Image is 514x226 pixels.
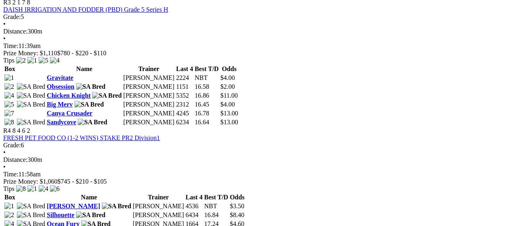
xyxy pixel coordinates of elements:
a: Canya Crusader [47,110,92,117]
th: Last 4 [185,193,203,201]
td: 16.45 [194,100,219,109]
img: 5 [39,57,48,64]
span: Time: [3,171,19,178]
td: 16.64 [194,118,219,126]
div: Prize Money: $1,060 [3,178,511,185]
span: $745 - $210 - $105 [58,178,107,185]
div: 300m [3,28,511,35]
img: SA Bred [17,83,45,90]
td: [PERSON_NAME] [132,211,184,219]
img: 1 [4,74,14,82]
img: 5 [4,101,14,108]
td: 16.86 [194,92,219,100]
div: 11:39am [3,42,511,50]
td: [PERSON_NAME] [132,202,184,210]
img: 4 [39,185,48,193]
a: Chicken Knight [47,92,91,99]
td: [PERSON_NAME] [123,74,175,82]
th: Trainer [132,193,184,201]
img: SA Bred [17,119,45,126]
img: 6 [50,185,60,193]
span: $3.50 [230,203,244,209]
td: 1151 [175,83,193,91]
img: 1 [27,57,37,64]
div: 5 [3,13,511,21]
img: SA Bred [74,101,104,108]
img: 4 [4,92,14,99]
td: [PERSON_NAME] [123,92,175,100]
span: $4.00 [220,74,235,81]
span: Distance: [3,28,27,35]
td: 2224 [175,74,193,82]
span: Box [4,65,15,72]
span: $4.00 [220,101,235,108]
span: Tips [3,57,14,64]
img: 1 [27,185,37,193]
img: SA Bred [102,203,131,210]
th: Trainer [123,65,175,73]
img: 8 [16,185,26,193]
div: 300m [3,156,511,163]
td: NBT [204,202,229,210]
th: Odds [229,193,245,201]
td: 16.78 [194,109,219,117]
span: Grade: [3,142,21,149]
img: SA Bred [17,211,45,219]
th: Last 4 [175,65,193,73]
td: 16.84 [204,211,229,219]
img: SA Bred [17,92,45,99]
span: • [3,21,6,27]
a: FRESH PET FOOD CO (1-2 WINS) STAKE PR2 Division1 [3,134,160,141]
td: 4245 [175,109,193,117]
th: Best T/D [194,65,219,73]
a: Sandycove [47,119,76,126]
div: 11:58am [3,171,511,178]
span: $13.00 [220,119,238,126]
img: 4 [50,57,60,64]
a: [PERSON_NAME] [47,203,100,209]
td: 6234 [175,118,193,126]
img: 2 [16,57,26,64]
div: Prize Money: $1,110 [3,50,511,57]
span: Time: [3,42,19,49]
td: [PERSON_NAME] [123,109,175,117]
span: Tips [3,185,14,192]
td: 16.58 [194,83,219,91]
img: 7 [4,110,14,117]
img: SA Bred [76,211,105,219]
span: Distance: [3,156,27,163]
span: Grade: [3,13,21,20]
span: R4 [3,127,11,134]
img: SA Bred [92,92,122,99]
td: [PERSON_NAME] [123,100,175,109]
img: 2 [4,83,14,90]
span: • [3,149,6,156]
span: $780 - $220 - $110 [57,50,106,56]
span: $11.00 [220,92,237,99]
span: Box [4,194,15,201]
td: 6434 [185,211,203,219]
span: $13.00 [220,110,238,117]
td: [PERSON_NAME] [123,118,175,126]
img: SA Bred [78,119,107,126]
a: Big Merv [47,101,72,108]
span: $8.40 [230,211,244,218]
th: Odds [220,65,238,73]
th: Best T/D [204,193,229,201]
td: 5352 [175,92,193,100]
img: 2 [4,211,14,219]
span: 8 4 6 2 [12,127,30,134]
a: Gravitate [47,74,73,81]
span: • [3,35,6,42]
span: • [3,163,6,170]
td: 2312 [175,100,193,109]
a: Silhouette [47,211,74,218]
td: 4536 [185,202,203,210]
img: 1 [4,203,14,210]
img: SA Bred [17,101,45,108]
th: Name [46,193,132,201]
a: DAISH IRRIGATION AND FODDER (PBD) Grade 5 Series H [3,6,168,13]
img: SA Bred [17,203,45,210]
img: SA Bred [76,83,105,90]
td: [PERSON_NAME] [123,83,175,91]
